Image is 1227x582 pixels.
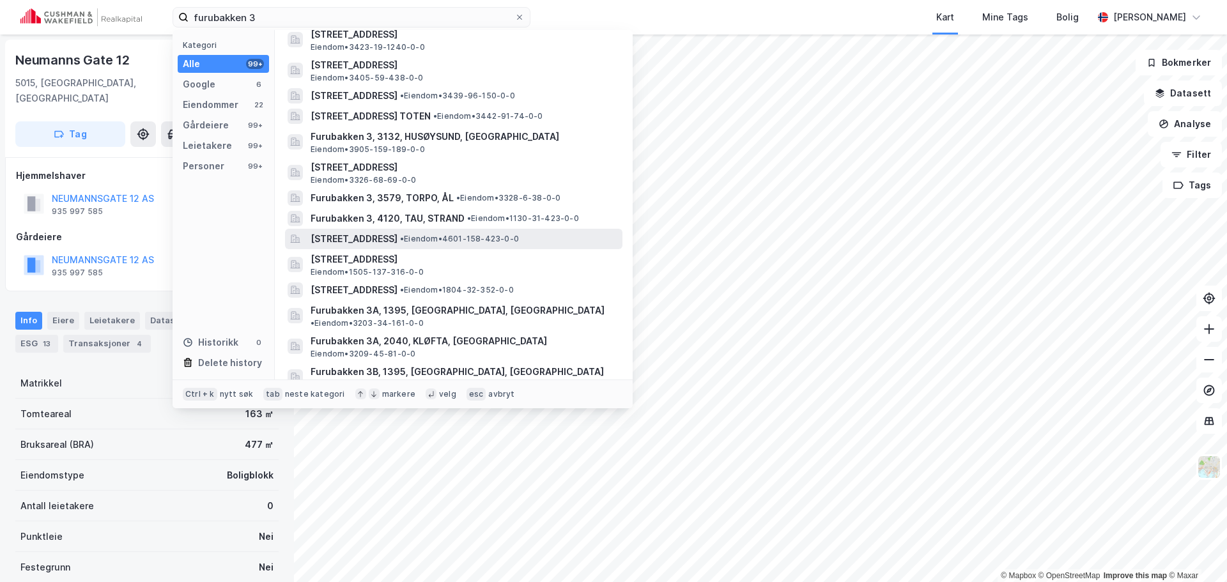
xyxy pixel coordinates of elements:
[20,498,94,514] div: Antall leietakere
[183,158,224,174] div: Personer
[183,335,238,350] div: Historikk
[311,318,424,328] span: Eiendom • 3203-34-161-0-0
[311,175,416,185] span: Eiendom • 3326-68-69-0-0
[1136,50,1222,75] button: Bokmerker
[254,79,264,89] div: 6
[63,335,151,353] div: Transaksjoner
[311,282,397,298] span: [STREET_ADDRESS]
[15,50,132,70] div: Neumanns Gate 12
[133,337,146,350] div: 4
[1162,172,1222,198] button: Tags
[183,40,269,50] div: Kategori
[183,77,215,92] div: Google
[246,120,264,130] div: 99+
[84,312,140,330] div: Leietakere
[311,252,617,267] span: [STREET_ADDRESS]
[15,121,125,147] button: Tag
[1001,571,1036,580] a: Mapbox
[15,335,58,353] div: ESG
[311,73,424,83] span: Eiendom • 3405-59-438-0-0
[311,267,424,277] span: Eiendom • 1505-137-316-0-0
[400,91,515,101] span: Eiendom • 3439-96-150-0-0
[52,206,103,217] div: 935 997 585
[311,231,397,247] span: [STREET_ADDRESS]
[183,118,229,133] div: Gårdeiere
[311,211,465,226] span: Furubakken 3, 4120, TAU, STRAND
[52,268,103,278] div: 935 997 585
[20,529,63,544] div: Punktleie
[311,318,314,328] span: •
[1113,10,1186,25] div: [PERSON_NAME]
[145,312,193,330] div: Datasett
[246,59,264,69] div: 99+
[183,56,200,72] div: Alle
[433,111,543,121] span: Eiendom • 3442-91-74-0-0
[311,349,415,359] span: Eiendom • 3209-45-81-0-0
[467,213,579,224] span: Eiendom • 1130-31-423-0-0
[1197,455,1221,479] img: Z
[40,337,53,350] div: 13
[254,337,264,348] div: 0
[220,389,254,399] div: nytt søk
[311,57,617,73] span: [STREET_ADDRESS]
[400,91,404,100] span: •
[311,42,425,52] span: Eiendom • 3423-19-1240-0-0
[1038,571,1100,580] a: OpenStreetMap
[1056,10,1079,25] div: Bolig
[311,364,604,379] span: Furubakken 3B, 1395, [GEOGRAPHIC_DATA], [GEOGRAPHIC_DATA]
[198,355,262,371] div: Delete history
[311,144,425,155] span: Eiendom • 3905-159-189-0-0
[267,498,274,514] div: 0
[311,333,617,349] span: Furubakken 3A, 2040, KLØFTA, [GEOGRAPHIC_DATA]
[20,560,70,575] div: Festegrunn
[488,389,514,399] div: avbryt
[311,303,605,318] span: Furubakken 3A, 1395, [GEOGRAPHIC_DATA], [GEOGRAPHIC_DATA]
[254,100,264,110] div: 22
[311,109,431,124] span: [STREET_ADDRESS] TOTEN
[183,388,217,401] div: Ctrl + k
[20,8,142,26] img: cushman-wakefield-realkapital-logo.202ea83816669bd177139c58696a8fa1.svg
[400,285,514,295] span: Eiendom • 1804-32-352-0-0
[285,389,345,399] div: neste kategori
[15,312,42,330] div: Info
[311,27,617,42] span: [STREET_ADDRESS]
[1144,80,1222,106] button: Datasett
[259,560,274,575] div: Nei
[246,161,264,171] div: 99+
[400,234,404,243] span: •
[311,190,454,206] span: Furubakken 3, 3579, TORPO, ÅL
[1163,521,1227,582] iframe: Chat Widget
[20,437,94,452] div: Bruksareal (BRA)
[189,8,514,27] input: Søk på adresse, matrikkel, gårdeiere, leietakere eller personer
[311,88,397,103] span: [STREET_ADDRESS]
[311,129,617,144] span: Furubakken 3, 3132, HUSØYSUND, [GEOGRAPHIC_DATA]
[183,138,232,153] div: Leietakere
[467,213,471,223] span: •
[227,468,274,483] div: Boligblokk
[246,141,264,151] div: 99+
[400,285,404,295] span: •
[936,10,954,25] div: Kart
[467,388,486,401] div: esc
[259,529,274,544] div: Nei
[400,234,519,244] span: Eiendom • 4601-158-423-0-0
[1163,521,1227,582] div: Kontrollprogram for chat
[382,389,415,399] div: markere
[439,389,456,399] div: velg
[433,111,437,121] span: •
[20,406,72,422] div: Tomteareal
[183,97,238,112] div: Eiendommer
[311,160,617,175] span: [STREET_ADDRESS]
[456,193,460,203] span: •
[456,193,560,203] span: Eiendom • 3328-6-38-0-0
[15,75,176,106] div: 5015, [GEOGRAPHIC_DATA], [GEOGRAPHIC_DATA]
[16,229,278,245] div: Gårdeiere
[245,437,274,452] div: 477 ㎡
[245,406,274,422] div: 163 ㎡
[1161,142,1222,167] button: Filter
[1148,111,1222,137] button: Analyse
[982,10,1028,25] div: Mine Tags
[20,468,84,483] div: Eiendomstype
[20,376,62,391] div: Matrikkel
[16,168,278,183] div: Hjemmelshaver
